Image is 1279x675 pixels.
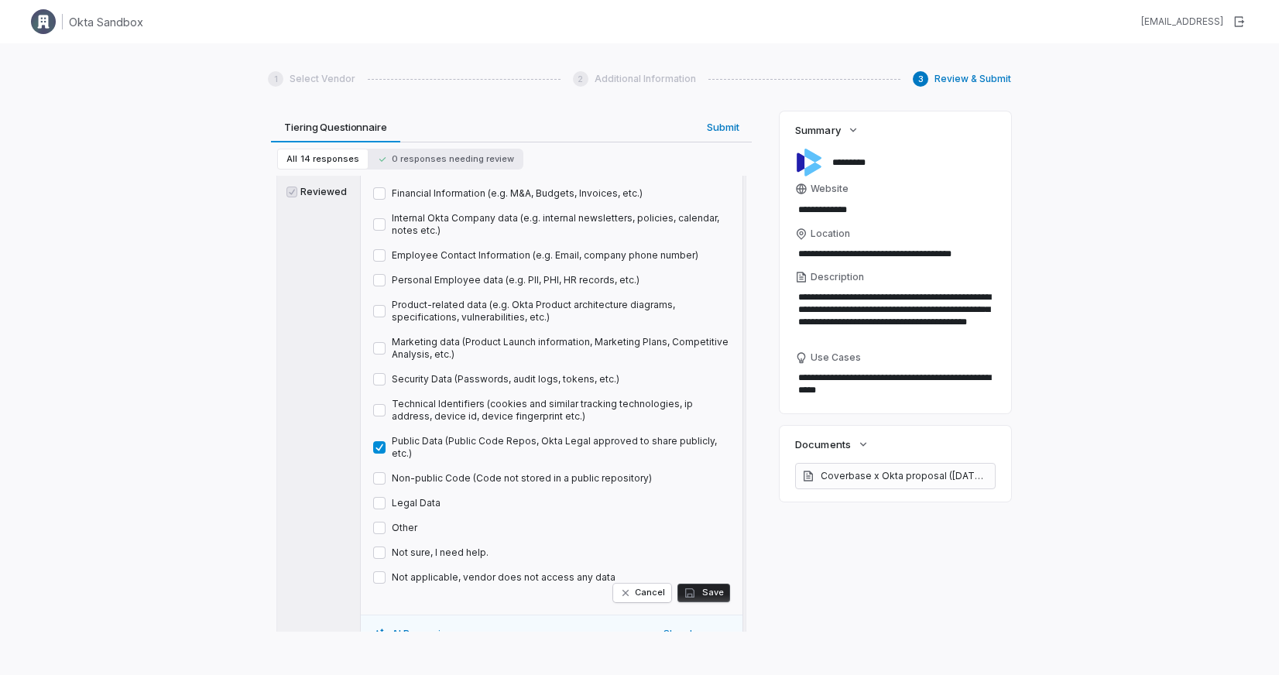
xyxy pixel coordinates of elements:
span: Coverbase x Okta proposal (Mar 2025)_v6.pdf [821,470,989,482]
span: 14 responses [300,153,359,165]
span: Additional Information [595,73,696,85]
button: Cancel [613,584,671,602]
label: Financial Information (e.g. M&A, Budgets, Invoices, etc.) [392,187,643,200]
span: AI Reasoning [392,628,452,640]
span: Summary [795,123,840,137]
span: Website [811,183,849,195]
textarea: Use Cases [795,367,996,401]
span: Review & Submit [934,73,1011,85]
span: Location [811,228,850,240]
label: Security Data (Passwords, audit logs, tokens, etc.) [392,373,619,385]
span: Tiering Questionnaire [278,117,393,137]
label: Non-public Code (Code not stored in a public repository) [392,472,652,485]
div: 3 [913,71,928,87]
label: Product-related data (e.g. Okta Product architecture diagrams, specifications, vulnerabilities, e... [392,299,730,324]
h1: Okta Sandbox [69,14,143,30]
div: [EMAIL_ADDRESS] [1141,15,1223,28]
input: Website [795,199,969,221]
button: Show less [657,625,730,643]
label: Not sure, I need help. [392,547,489,559]
label: Internal Okta Company data (e.g. internal newsletters, policies, calendar, notes etc.) [392,212,730,237]
label: Marketing data (Product Launch information, Marketing Plans, Competitive Analysis, etc.) [392,336,730,361]
label: Public Data (Public Code Repos, Okta Legal approved to share publicly, etc.) [392,435,730,460]
label: Legal Data [392,497,441,509]
button: Reviewed [286,187,297,197]
label: Reviewed [286,186,348,198]
div: 2 [573,71,588,87]
span: Documents [795,437,850,451]
span: Select Vendor [290,73,355,85]
label: Employee Contact Information (e.g. Email, company phone number) [392,249,698,262]
label: Other [392,522,417,534]
span: Description [811,271,864,283]
div: 1 [268,71,283,87]
label: Not applicable, vendor does not access any data [392,571,615,584]
button: Summary [790,116,863,144]
label: Technical Identifiers (cookies and similar tracking technologies, ip address, device id, device f... [392,398,730,423]
button: Documents [790,430,873,458]
span: 0 responses needing review [378,153,514,165]
label: Personal Employee data (e.g. PII, PHI, HR records, etc.) [392,274,639,286]
button: All [277,149,369,170]
textarea: Description [795,286,996,345]
img: Clerk Logo [31,9,56,34]
span: Submit [701,117,746,137]
button: Save [677,584,730,602]
input: Location [795,243,996,265]
span: Use Cases [811,351,861,364]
